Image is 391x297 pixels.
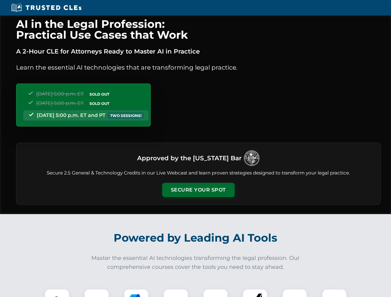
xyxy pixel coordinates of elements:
img: Logo [244,150,259,166]
h2: Powered by Leading AI Tools [24,227,367,249]
span: SOLD OUT [87,91,111,97]
h1: AI in the Legal Profession: Practical Use Cases that Work [16,19,381,40]
span: [DATE] 5:00 p.m. ET [36,91,84,97]
p: Secure 2.5 General & Technology Credits in our Live Webcast and learn proven strategies designed ... [24,170,373,177]
button: Secure Your Spot [162,183,235,197]
span: [DATE] 5:00 p.m. ET [36,100,84,106]
span: SOLD OUT [87,100,111,107]
h3: Approved by the [US_STATE] Bar [137,153,241,164]
p: Master the essential AI technologies transforming the legal profession. Our comprehensive courses... [87,254,304,272]
p: A 2-Hour CLE for Attorneys Ready to Master AI in Practice [16,46,381,56]
img: Trusted CLEs [9,3,83,12]
p: Learn the essential AI technologies that are transforming legal practice. [16,62,381,72]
